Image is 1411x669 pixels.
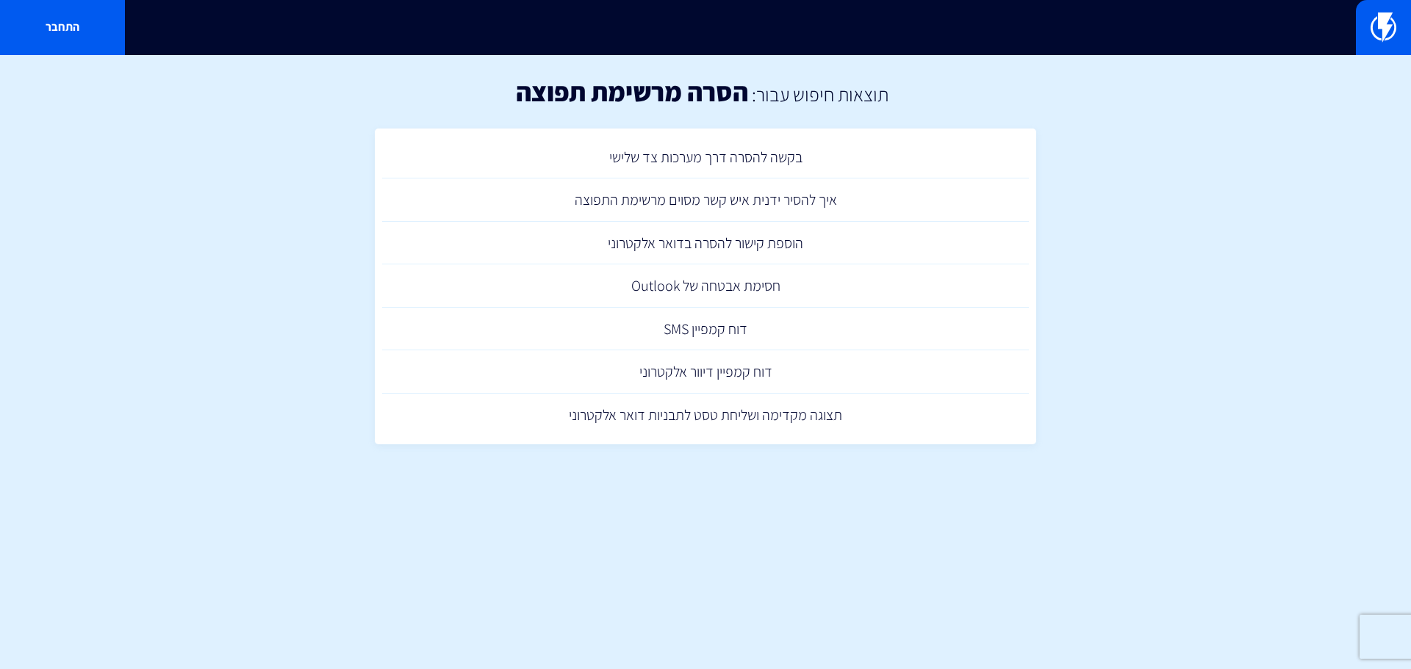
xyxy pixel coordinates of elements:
[382,136,1029,179] a: בקשה להסרה דרך מערכות צד שלישי
[382,350,1029,394] a: דוח קמפיין דיוור אלקטרוני
[748,84,888,105] h2: תוצאות חיפוש עבור:
[516,77,748,106] h1: הסרה מרשימת תפוצה
[382,394,1029,437] a: תצוגה מקדימה ושליחת טסט לתבניות דואר אלקטרוני
[382,178,1029,222] a: איך להסיר ידנית איש קשר מסוים מרשימת התפוצה
[382,222,1029,265] a: הוספת קישור להסרה בדואר אלקטרוני
[382,264,1029,308] a: חסימת אבטחה של Outlook
[382,308,1029,351] a: דוח קמפיין SMS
